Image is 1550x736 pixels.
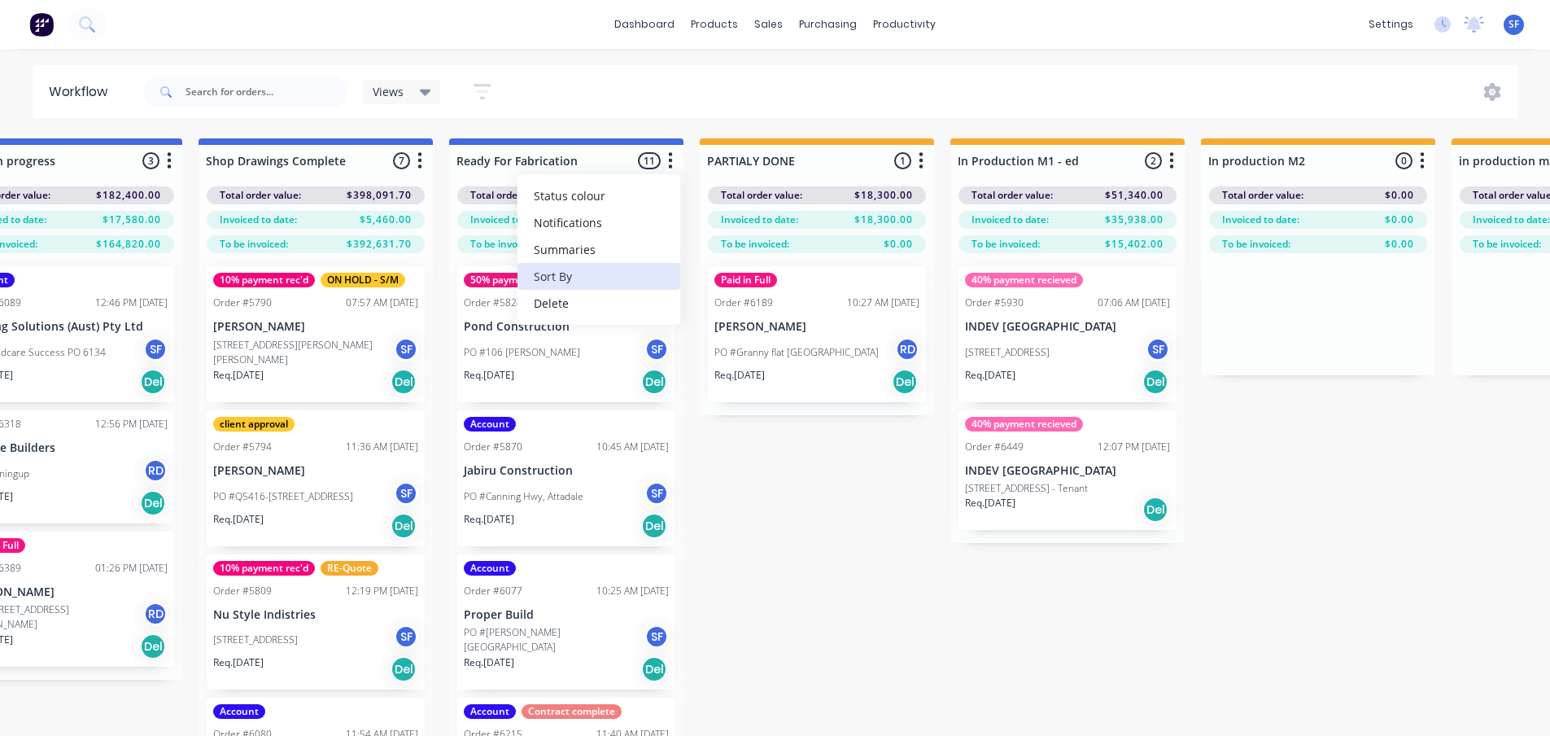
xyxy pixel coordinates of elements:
div: Order #5794 [213,440,272,454]
div: Del [641,656,667,682]
span: $164,820.00 [96,237,161,252]
div: Del [1142,369,1168,395]
p: Req. [DATE] [464,512,514,527]
div: 50% payment rec'dOrder #582401:00 PM [DATE]Pond ConstructionPO #106 [PERSON_NAME]SFReq.[DATE]Del [457,266,675,402]
div: SF [644,481,669,506]
span: $392,631.70 [347,237,412,252]
div: Account [464,417,516,432]
div: AccountOrder #587010:45 AM [DATE]Jabiru ConstructionPO #Canning Hwy, AttadaleSFReq.[DATE]Del [457,410,675,546]
span: To be invoiced: [470,237,539,252]
div: Account [464,561,516,576]
span: Status colour [534,187,605,204]
div: 11:36 AM [DATE] [346,440,418,454]
span: Invoiced to date: [220,212,297,227]
div: 07:57 AM [DATE] [346,296,418,310]
span: $17,580.00 [103,212,161,227]
div: 12:19 PM [DATE] [346,584,418,598]
div: Del [391,513,417,539]
div: Account [213,704,265,719]
span: $15,402.00 [1105,237,1164,252]
p: PO #106 [PERSON_NAME] [464,345,580,360]
img: Factory [29,12,54,37]
div: Order #5930 [965,296,1024,310]
button: Status colour [517,182,680,209]
div: Del [892,369,918,395]
div: Paid in Full [714,273,777,287]
p: INDEV [GEOGRAPHIC_DATA] [965,320,1170,334]
span: $0.00 [1385,237,1414,252]
div: 40% payment recieved [965,273,1083,287]
div: Del [140,490,166,516]
div: Contract complete [522,704,622,719]
p: Req. [DATE] [464,655,514,670]
span: $398,091.70 [347,188,412,203]
p: Proper Build [464,608,669,622]
div: Order #6449 [965,440,1024,454]
div: SF [394,337,418,361]
p: PO #[PERSON_NAME][GEOGRAPHIC_DATA] [464,625,644,655]
span: To be invoiced: [1222,237,1290,252]
span: $51,340.00 [1105,188,1164,203]
p: [STREET_ADDRESS] [213,633,298,647]
div: client approval [213,417,295,432]
span: $5,460.00 [360,212,412,227]
p: Pond Construction [464,320,669,334]
div: products [683,12,746,37]
span: To be invoiced: [220,237,288,252]
p: Req. [DATE] [965,368,1015,383]
div: Del [140,633,166,659]
span: Views [373,83,404,100]
div: ON HOLD - S/M [321,273,405,287]
div: Order #5870 [464,440,522,454]
button: Sort By [517,263,680,290]
div: 12:07 PM [DATE] [1098,440,1170,454]
div: sales [746,12,791,37]
span: Invoiced to date: [1222,212,1299,227]
div: Del [140,369,166,395]
button: Delete [517,290,680,317]
span: Invoiced to date: [470,212,548,227]
span: Total order value: [721,188,802,203]
span: To be invoiced: [971,237,1040,252]
p: PO #Granny flat [GEOGRAPHIC_DATA] [714,345,879,360]
button: Notifications [517,209,680,236]
p: Req. [DATE] [213,655,264,670]
span: Total order value: [470,188,552,203]
div: purchasing [791,12,865,37]
span: $0.00 [884,237,913,252]
div: 40% payment recievedOrder #644912:07 PM [DATE]INDEV [GEOGRAPHIC_DATA][STREET_ADDRESS] - TenantReq... [958,410,1177,530]
span: $18,300.00 [854,212,913,227]
span: Invoiced to date: [971,212,1049,227]
p: INDEV [GEOGRAPHIC_DATA] [965,464,1170,478]
button: Summaries [517,236,680,263]
p: Req. [DATE] [965,496,1015,510]
div: Del [641,369,667,395]
div: 10% payment rec'd [213,561,315,576]
div: 10% payment rec'dRE-QuoteOrder #580912:19 PM [DATE]Nu Style Indistries[STREET_ADDRESS]SFReq.[DATE... [207,554,425,690]
a: dashboard [606,12,683,37]
div: 10:27 AM [DATE] [847,296,919,310]
p: [PERSON_NAME] [213,464,418,478]
div: RD [143,458,168,483]
div: RD [895,337,919,361]
span: To be invoiced: [1473,237,1541,252]
span: SF [1509,17,1519,32]
div: productivity [865,12,944,37]
p: [PERSON_NAME] [213,320,418,334]
div: 12:46 PM [DATE] [95,296,168,310]
p: [PERSON_NAME] [714,320,919,334]
span: Invoiced to date: [721,212,798,227]
div: AccountOrder #607710:25 AM [DATE]Proper BuildPO #[PERSON_NAME][GEOGRAPHIC_DATA]SFReq.[DATE]Del [457,554,675,690]
div: Del [1142,497,1168,523]
span: $182,400.00 [96,188,161,203]
div: Del [391,656,417,682]
div: SF [394,624,418,649]
div: SF [143,337,168,361]
span: Total order value: [971,188,1053,203]
span: Total order value: [1222,188,1303,203]
p: PO #Q5416-[STREET_ADDRESS] [213,489,353,504]
div: Order #5809 [213,584,272,598]
div: RE-Quote [321,561,378,576]
p: [STREET_ADDRESS] - Tenant [965,481,1088,496]
p: PO #Canning Hwy, Attadale [464,489,583,504]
